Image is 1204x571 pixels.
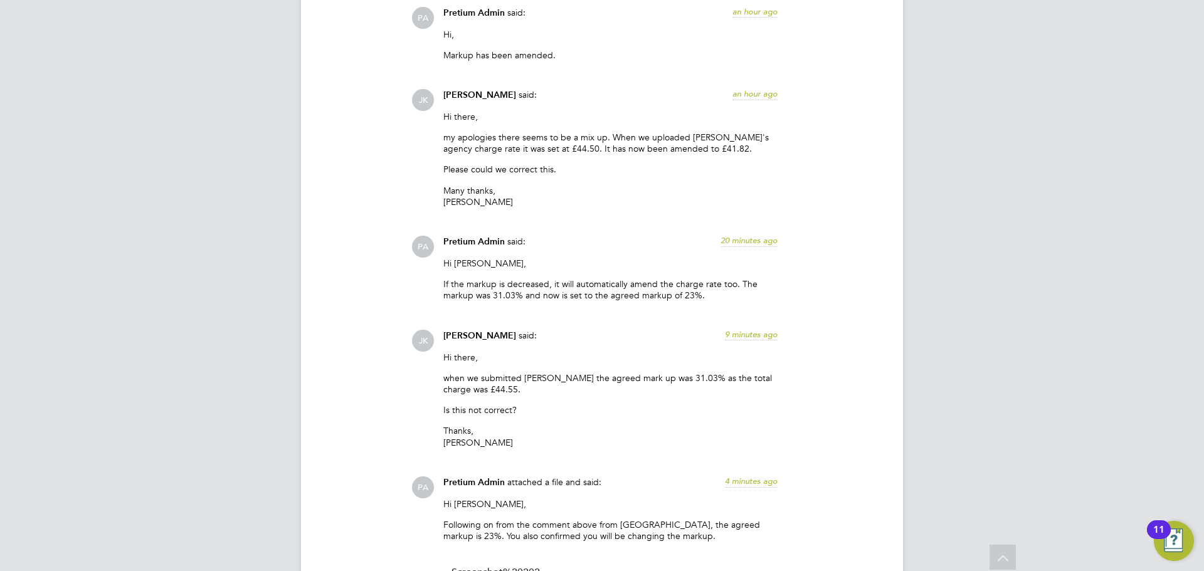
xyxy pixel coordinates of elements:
[443,164,778,175] p: Please could we correct this.
[412,89,434,111] span: JK
[443,352,778,363] p: Hi there,
[443,50,778,61] p: Markup has been amended.
[412,7,434,29] span: PA
[443,425,778,448] p: Thanks, [PERSON_NAME]
[443,278,778,301] p: If the markup is decreased, it will automatically amend the charge rate too. The markup was 31.03...
[443,132,778,154] p: my apologies there seems to be a mix up. When we uploaded [PERSON_NAME]'s agency charge rate it w...
[721,235,778,246] span: 20 minutes ago
[443,372,778,395] p: when we submitted [PERSON_NAME] the agreed mark up was 31.03% as the total charge was £44.55.
[443,185,778,207] p: Many thanks, [PERSON_NAME]
[519,89,537,100] span: said:
[507,7,525,18] span: said:
[443,258,778,269] p: Hi [PERSON_NAME],
[412,476,434,498] span: PA
[732,88,778,99] span: an hour ago
[443,8,505,18] span: Pretium Admin
[1153,530,1164,546] div: 11
[412,236,434,258] span: PA
[519,330,537,341] span: said:
[725,329,778,340] span: 9 minutes ago
[443,236,505,247] span: Pretium Admin
[443,404,778,416] p: Is this not correct?
[443,330,516,341] span: [PERSON_NAME]
[507,476,601,488] span: attached a file and said:
[443,29,778,40] p: Hi,
[1154,521,1194,561] button: Open Resource Center, 11 new notifications
[443,498,778,510] p: Hi [PERSON_NAME],
[507,236,525,247] span: said:
[412,330,434,352] span: JK
[732,6,778,17] span: an hour ago
[443,519,778,542] p: Following on from the comment above from [GEOGRAPHIC_DATA], the agreed markup is 23%. You also co...
[443,111,778,122] p: Hi there,
[443,90,516,100] span: [PERSON_NAME]
[725,476,778,486] span: 4 minutes ago
[443,477,505,488] span: Pretium Admin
